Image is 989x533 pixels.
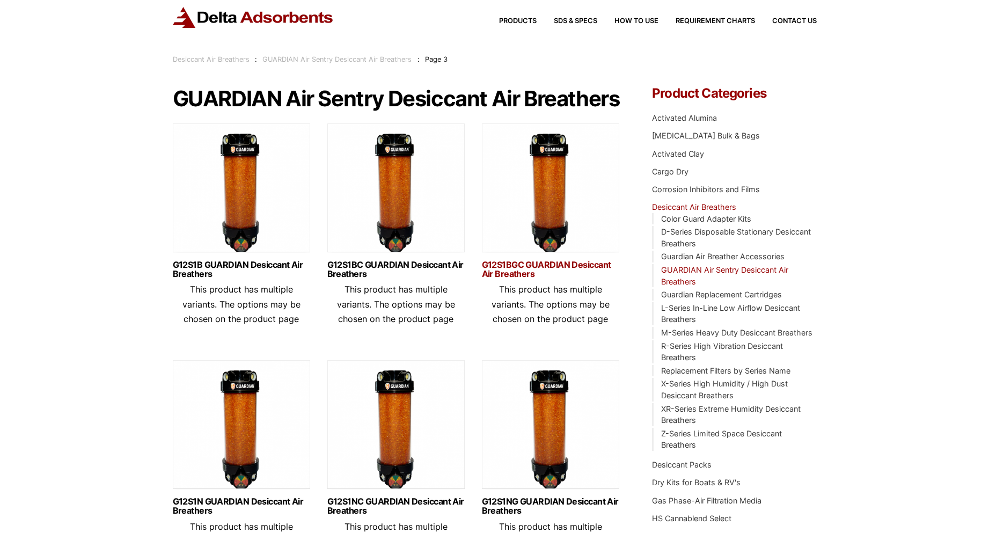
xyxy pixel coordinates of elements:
[173,55,250,63] a: Desiccant Air Breathers
[652,131,760,140] a: [MEDICAL_DATA] Bulk & Bags
[425,55,448,63] span: Page 3
[658,18,755,25] a: Requirement Charts
[652,202,736,211] a: Desiccant Air Breathers
[173,497,310,515] a: G12S1N GUARDIAN Desiccant Air Breathers
[337,284,455,324] span: This product has multiple variants. The options may be chosen on the product page
[482,497,619,515] a: G12S1NG GUARDIAN Desiccant Air Breathers
[255,55,257,63] span: :
[262,55,412,63] a: GUARDIAN Air Sentry Desiccant Air Breathers
[661,366,790,375] a: Replacement Filters by Series Name
[417,55,420,63] span: :
[652,167,688,176] a: Cargo Dry
[173,260,310,279] a: G12S1B GUARDIAN Desiccant Air Breathers
[661,303,800,324] a: L-Series In-Line Low Airflow Desiccant Breathers
[652,113,717,122] a: Activated Alumina
[327,497,465,515] a: G12S1NC GUARDIAN Desiccant Air Breathers
[676,18,755,25] span: Requirement Charts
[482,260,619,279] a: G12S1BGC GUARDIAN Desiccant Air Breathers
[182,284,301,324] span: This product has multiple variants. The options may be chosen on the product page
[537,18,597,25] a: SDS & SPECS
[661,379,788,400] a: X-Series High Humidity / High Dust Desiccant Breathers
[661,290,782,299] a: Guardian Replacement Cartridges
[661,429,782,450] a: Z-Series Limited Space Desiccant Breathers
[661,341,783,362] a: R-Series High Vibration Desiccant Breathers
[173,87,620,111] h1: GUARDIAN Air Sentry Desiccant Air Breathers
[554,18,597,25] span: SDS & SPECS
[755,18,817,25] a: Contact Us
[614,18,658,25] span: How to Use
[772,18,817,25] span: Contact Us
[652,87,816,100] h4: Product Categories
[652,149,704,158] a: Activated Clay
[661,227,811,248] a: D-Series Disposable Stationary Desiccant Breathers
[652,460,712,469] a: Desiccant Packs
[652,478,741,487] a: Dry Kits for Boats & RV's
[661,214,751,223] a: Color Guard Adapter Kits
[661,252,785,261] a: Guardian Air Breather Accessories
[327,260,465,279] a: G12S1BC GUARDIAN Desiccant Air Breathers
[173,7,334,28] img: Delta Adsorbents
[661,328,812,337] a: M-Series Heavy Duty Desiccant Breathers
[499,18,537,25] span: Products
[652,185,760,194] a: Corrosion Inhibitors and Films
[652,514,731,523] a: HS Cannablend Select
[661,404,801,425] a: XR-Series Extreme Humidity Desiccant Breathers
[597,18,658,25] a: How to Use
[492,284,610,324] span: This product has multiple variants. The options may be chosen on the product page
[482,18,537,25] a: Products
[661,265,788,286] a: GUARDIAN Air Sentry Desiccant Air Breathers
[652,496,761,505] a: Gas Phase-Air Filtration Media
